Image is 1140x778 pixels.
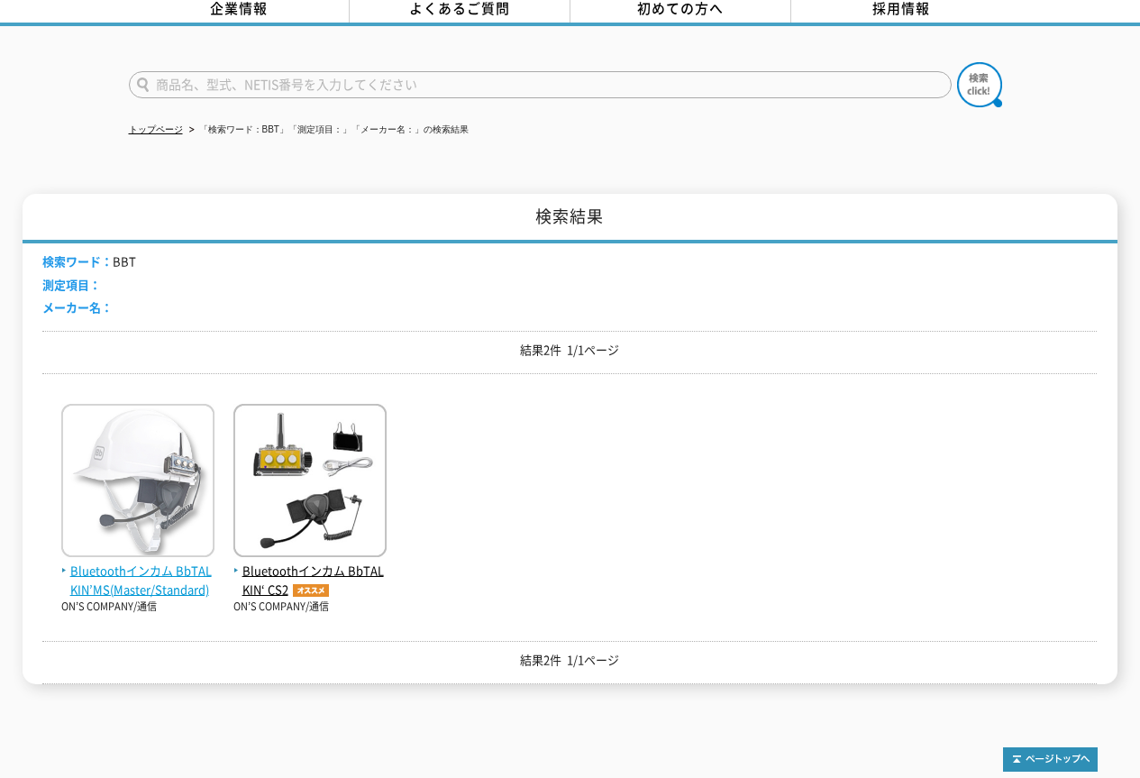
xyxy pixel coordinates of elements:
[61,562,214,600] span: Bluetoothインカム BbTALKIN’MS(Master/Standard)
[233,404,387,562] img: BbTALKIN‘ CS2
[1003,747,1098,772] img: トップページへ
[233,543,387,599] a: Bluetoothインカム BbTALKIN‘ CS2オススメ
[42,276,101,293] span: 測定項目：
[129,124,183,134] a: トップページ
[233,600,387,615] p: ON’S COMPANY/通信
[42,341,1097,360] p: 結果2件 1/1ページ
[186,121,469,140] li: 「検索ワード：BBT」「測定項目：」「メーカー名：」の検索結果
[61,600,214,615] p: ON’S COMPANY/通信
[288,584,333,597] img: オススメ
[61,404,214,562] img: BbTALKIN’MS(Master/Standard)
[42,252,136,271] li: BBT
[957,62,1002,107] img: btn_search.png
[61,543,214,599] a: Bluetoothインカム BbTALKIN’MS(Master/Standard)
[42,651,1097,670] p: 結果2件 1/1ページ
[23,194,1117,243] h1: 検索結果
[129,71,952,98] input: 商品名、型式、NETIS番号を入力してください
[42,298,113,316] span: メーカー名：
[233,562,387,600] span: Bluetoothインカム BbTALKIN‘ CS2
[42,252,113,270] span: 検索ワード：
